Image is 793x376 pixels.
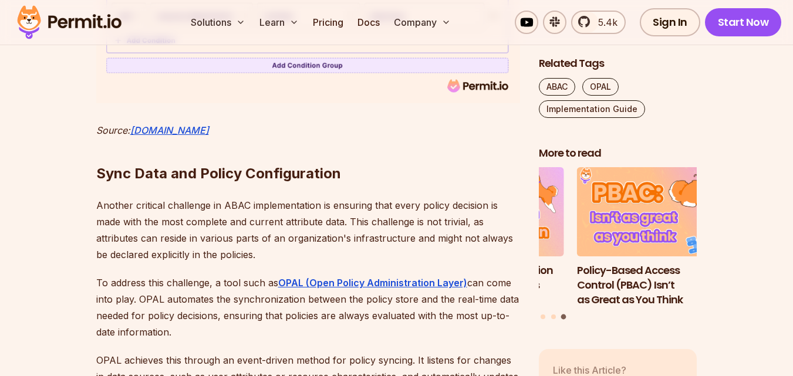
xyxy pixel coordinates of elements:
a: OPAL (Open Policy Administration Layer) [278,277,467,289]
p: Another critical challenge in ABAC implementation is ensuring that every policy decision is made ... [96,197,520,263]
span: 5.4k [591,15,617,29]
strong: Sync Data and Policy Configuration [96,165,341,182]
img: Implementing Authentication and Authorization in Next.js [406,168,564,257]
h3: Policy-Based Access Control (PBAC) Isn’t as Great as You Think [577,263,735,307]
p: To address this challenge, a tool such as can come into play. OPAL automates the synchronization ... [96,275,520,340]
button: Go to slide 1 [541,314,545,319]
h2: Related Tags [539,56,697,71]
a: Pricing [308,11,348,34]
button: Go to slide 2 [551,314,556,319]
button: Solutions [186,11,250,34]
img: Permit logo [12,2,127,42]
li: 3 of 3 [577,168,735,307]
a: Start Now [705,8,782,36]
h2: More to read [539,146,697,161]
a: Sign In [640,8,700,36]
a: [DOMAIN_NAME] [130,124,209,136]
a: Policy-Based Access Control (PBAC) Isn’t as Great as You ThinkPolicy-Based Access Control (PBAC) ... [577,168,735,307]
h3: Implementing Authentication and Authorization in Next.js [406,263,564,293]
div: Posts [539,168,697,321]
a: Implementation Guide [539,100,645,118]
em: Source: [96,124,130,136]
button: Company [389,11,455,34]
img: Policy-Based Access Control (PBAC) Isn’t as Great as You Think [577,168,735,257]
button: Learn [255,11,303,34]
a: Docs [353,11,384,34]
a: ABAC [539,78,575,96]
button: Go to slide 3 [561,314,566,320]
a: 5.4k [571,11,626,34]
li: 2 of 3 [406,168,564,307]
a: OPAL [582,78,619,96]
